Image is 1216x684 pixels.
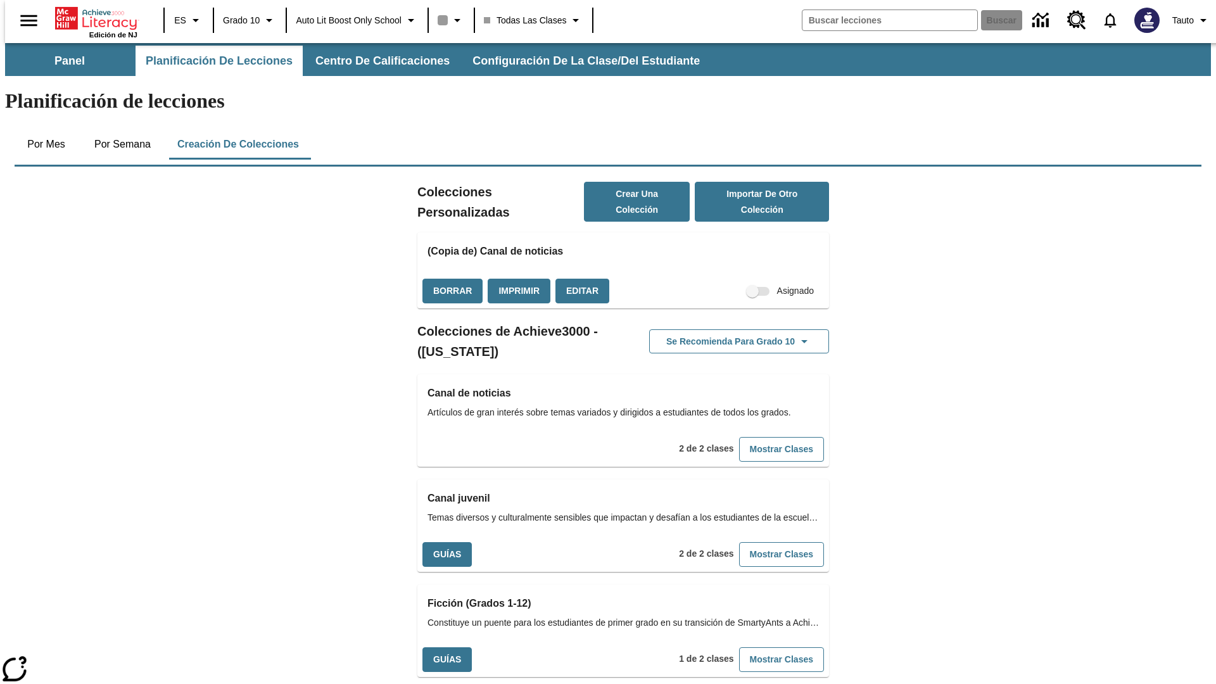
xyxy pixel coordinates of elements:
span: 1 de 2 clases [679,654,733,664]
span: Temas diversos y culturalmente sensibles que impactan y desafían a los estudiantes de la escuela ... [427,511,819,524]
h3: Ficción (Grados 1-12) [427,595,819,612]
button: Crear una colección [584,182,690,222]
button: Guías [422,542,472,567]
h2: Colecciones de Achieve3000 - ([US_STATE]) [417,321,623,362]
button: Planificación de lecciones [136,46,303,76]
span: Asignado [777,284,814,298]
span: Auto Lit Boost only School [296,14,402,27]
button: Editar [555,279,609,303]
div: Portada [55,4,137,39]
span: Tauto [1172,14,1194,27]
span: 2 de 2 clases [679,548,733,559]
input: Buscar campo [802,10,977,30]
button: Importar de otro Colección [695,182,829,222]
button: Borrar [422,279,483,303]
div: Subbarra de navegación [5,43,1211,76]
button: Centro de calificaciones [305,46,460,76]
button: Mostrar Clases [739,437,824,462]
button: Escuela: Auto Lit Boost only School, Seleccione su escuela [291,9,424,32]
img: Avatar [1134,8,1160,33]
h3: Canal de noticias [427,384,819,402]
button: Creación de colecciones [167,129,309,160]
button: Por semana [84,129,161,160]
a: Centro de información [1025,3,1060,38]
button: Mostrar Clases [739,542,824,567]
button: Lenguaje: ES, Selecciona un idioma [168,9,209,32]
button: Configuración de la clase/del estudiante [462,46,710,76]
button: Clase: Todas las clases, Selecciona una clase [479,9,589,32]
span: 2 de 2 clases [679,443,733,453]
button: Panel [6,46,133,76]
button: Grado: Grado 10, Elige un grado [218,9,282,32]
a: Notificaciones [1094,4,1127,37]
div: Subbarra de navegación [5,46,711,76]
h3: (Copia de) Canal de noticias [427,243,819,260]
button: Perfil/Configuración [1167,9,1216,32]
button: Por mes [15,129,78,160]
button: Abrir el menú lateral [10,2,47,39]
span: Edición de NJ [89,31,137,39]
h3: Canal juvenil [427,490,819,507]
button: Imprimir, Se abrirá en una ventana nueva [488,279,550,303]
span: Grado 10 [223,14,260,27]
a: Portada [55,6,137,31]
span: ES [174,14,186,27]
button: Escoja un nuevo avatar [1127,4,1167,37]
button: Se recomienda para Grado 10 [649,329,829,354]
button: Mostrar Clases [739,647,824,672]
a: Centro de recursos, Se abrirá en una pestaña nueva. [1060,3,1094,37]
button: Guías [422,647,472,672]
span: Todas las clases [484,14,567,27]
span: Artículos de gran interés sobre temas variados y dirigidos a estudiantes de todos los grados. [427,406,819,419]
h2: Colecciones Personalizadas [417,182,584,222]
span: Constituye un puente para los estudiantes de primer grado en su transición de SmartyAnts a Achiev... [427,616,819,630]
h1: Planificación de lecciones [5,89,1211,113]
